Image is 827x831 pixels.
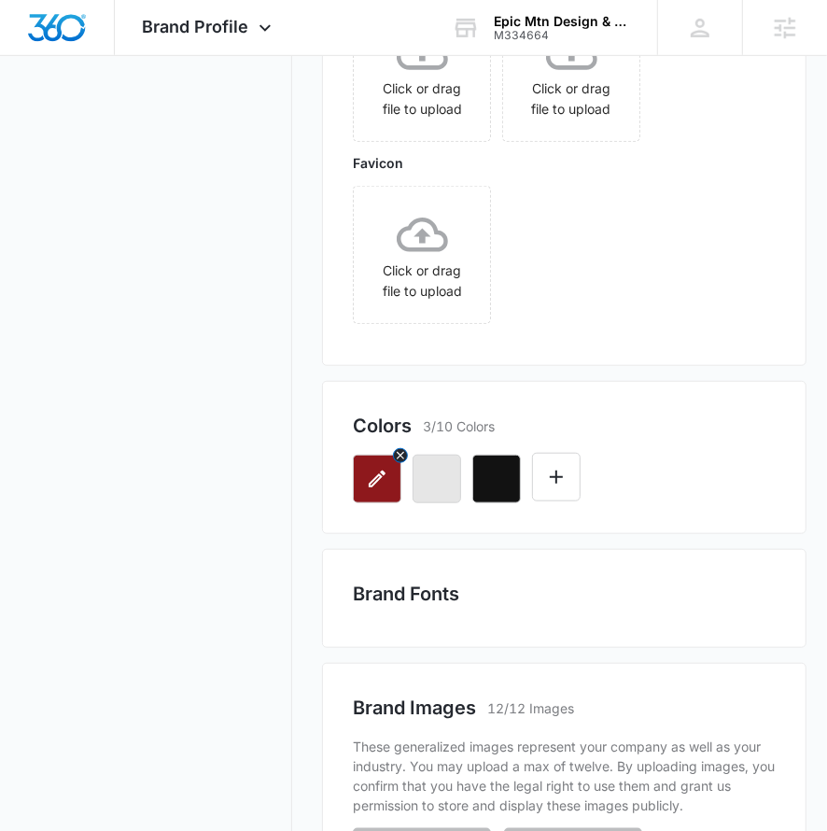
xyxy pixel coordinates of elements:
div: Domain Overview [71,110,167,122]
p: Favicon [353,153,491,173]
span: Brand Profile [143,17,249,36]
img: tab_keywords_by_traffic_grey.svg [186,108,201,123]
div: account name [494,14,630,29]
span: Click or drag file to upload [354,5,490,141]
div: Keywords by Traffic [206,110,315,122]
h2: Brand Images [353,694,476,722]
img: website_grey.svg [30,49,45,63]
div: Domain: [DOMAIN_NAME] [49,49,205,63]
button: Edit Color [532,453,581,501]
p: 3/10 Colors [423,416,495,436]
div: Click or drag file to upload [354,27,490,120]
h2: Brand Fonts [353,580,776,608]
div: v 4.0.25 [52,30,91,45]
div: Click or drag file to upload [354,209,490,302]
h2: Colors [353,412,412,440]
div: Click or drag file to upload [503,27,639,120]
img: logo_orange.svg [30,30,45,45]
div: account id [494,29,630,42]
span: Click or drag file to upload [354,187,490,323]
img: tab_domain_overview_orange.svg [50,108,65,123]
p: These generalized images represent your company as well as your industry. You may upload a max of... [353,737,776,815]
span: Click or drag file to upload [503,5,639,141]
p: 12/12 Images [487,698,574,718]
